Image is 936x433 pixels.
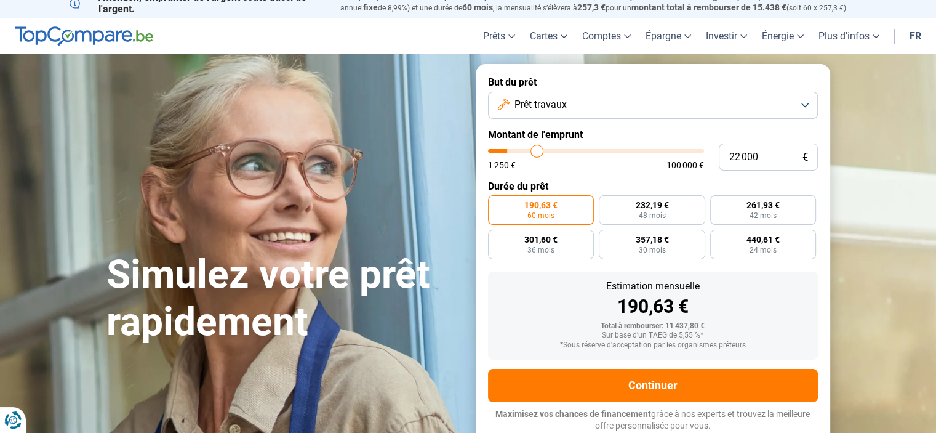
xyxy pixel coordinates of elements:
[498,281,808,291] div: Estimation mensuelle
[811,18,887,54] a: Plus d'infos
[698,18,754,54] a: Investir
[522,18,575,54] a: Cartes
[363,2,378,12] span: fixe
[750,246,777,254] span: 24 mois
[514,98,567,111] span: Prêt travaux
[635,201,668,209] span: 232,19 €
[488,369,818,402] button: Continuer
[631,2,786,12] span: montant total à rembourser de 15.438 €
[488,76,818,88] label: But du prêt
[638,18,698,54] a: Épargne
[488,408,818,432] p: grâce à nos experts et trouvez la meilleure offre personnalisée pour vous.
[746,235,780,244] span: 440,61 €
[527,246,554,254] span: 36 mois
[577,2,606,12] span: 257,3 €
[754,18,811,54] a: Énergie
[638,246,665,254] span: 30 mois
[638,212,665,219] span: 48 mois
[488,129,818,140] label: Montant de l'emprunt
[488,161,516,169] span: 1 250 €
[495,409,651,419] span: Maximisez vos chances de financement
[802,152,808,163] span: €
[498,331,808,340] div: Sur base d'un TAEG de 5,55 %*
[498,322,808,331] div: Total à rembourser: 11 437,80 €
[575,18,638,54] a: Comptes
[635,235,668,244] span: 357,18 €
[498,341,808,350] div: *Sous réserve d'acceptation par les organismes prêteurs
[527,212,554,219] span: 60 mois
[498,297,808,316] div: 190,63 €
[902,18,929,54] a: fr
[106,251,461,346] h1: Simulez votre prêt rapidement
[524,235,558,244] span: 301,60 €
[524,201,558,209] span: 190,63 €
[746,201,780,209] span: 261,93 €
[488,92,818,119] button: Prêt travaux
[666,161,704,169] span: 100 000 €
[750,212,777,219] span: 42 mois
[15,26,153,46] img: TopCompare
[488,180,818,192] label: Durée du prêt
[476,18,522,54] a: Prêts
[462,2,493,12] span: 60 mois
